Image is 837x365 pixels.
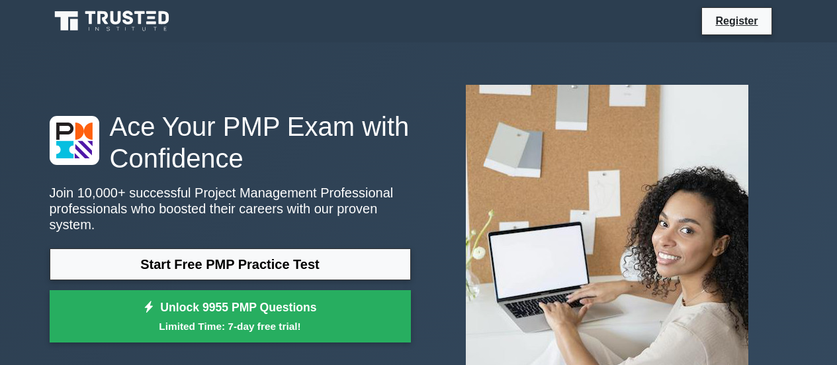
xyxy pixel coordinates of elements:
h1: Ace Your PMP Exam with Confidence [50,111,411,174]
p: Join 10,000+ successful Project Management Professional professionals who boosted their careers w... [50,185,411,233]
small: Limited Time: 7-day free trial! [66,319,394,334]
a: Register [707,13,766,29]
a: Unlock 9955 PMP QuestionsLimited Time: 7-day free trial! [50,290,411,343]
a: Start Free PMP Practice Test [50,248,411,280]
